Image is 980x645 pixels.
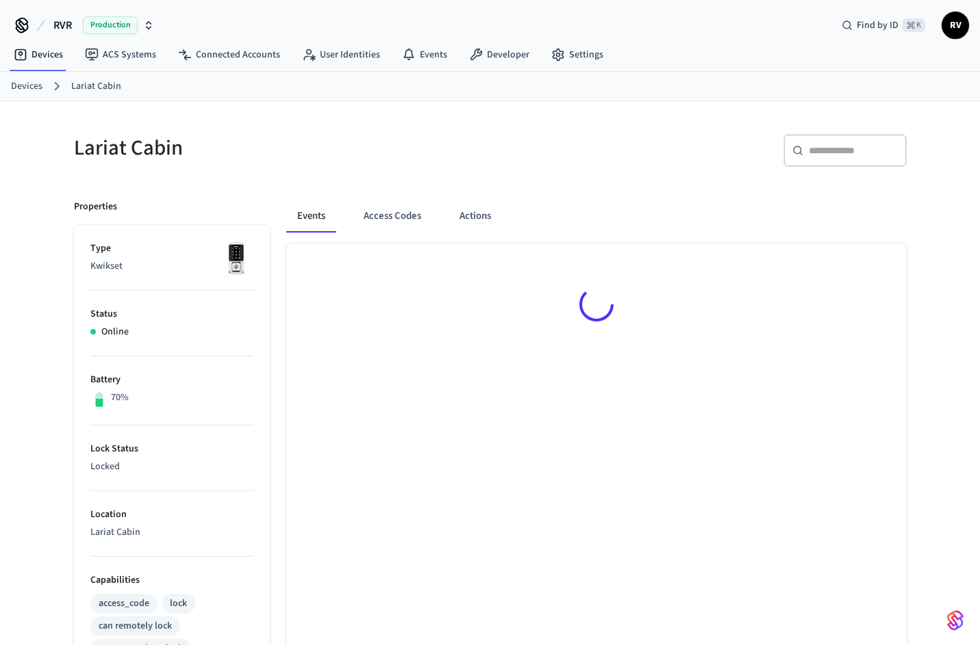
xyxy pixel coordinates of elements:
p: Status [90,307,253,321]
button: RV [942,12,969,39]
span: RV [943,13,968,38]
a: Connected Accounts [167,42,291,67]
a: Events [391,42,458,67]
p: Location [90,508,253,522]
button: Events [286,200,336,233]
p: Lock Status [90,442,253,456]
h5: Lariat Cabin [74,134,482,162]
p: 70% [111,391,129,405]
p: Properties [74,200,117,214]
button: Access Codes [353,200,432,233]
a: Devices [11,79,42,94]
div: access_code [99,596,149,611]
img: Kwikset Halo Touchscreen Wifi Enabled Smart Lock, Polished Chrome, Front [219,241,253,276]
div: Find by ID⌘ K [831,13,936,38]
a: User Identities [291,42,391,67]
p: Type [90,241,253,256]
span: RVR [53,17,72,34]
button: Actions [449,200,502,233]
p: Kwikset [90,259,253,274]
span: Production [83,16,138,34]
span: Find by ID [857,18,899,32]
p: Locked [90,460,253,474]
a: Devices [3,42,74,67]
div: ant example [286,200,907,233]
p: Battery [90,373,253,387]
p: Online [101,325,129,339]
p: Lariat Cabin [90,525,253,540]
a: Lariat Cabin [71,79,121,94]
div: can remotely lock [99,619,172,633]
a: Developer [458,42,540,67]
img: SeamLogoGradient.69752ec5.svg [947,609,964,631]
span: ⌘ K [903,18,925,32]
a: Settings [540,42,614,67]
p: Capabilities [90,573,253,588]
a: ACS Systems [74,42,167,67]
div: lock [170,596,187,611]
